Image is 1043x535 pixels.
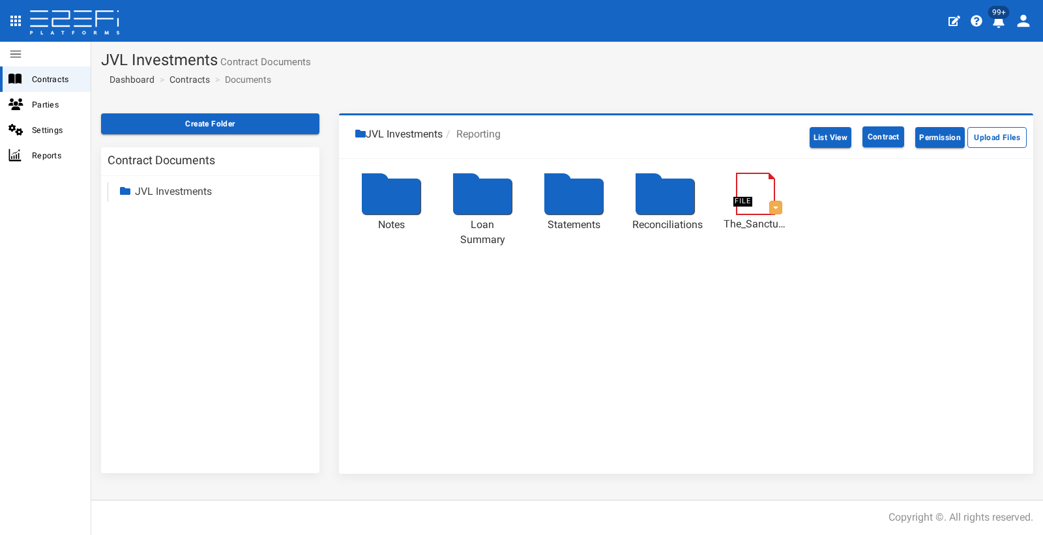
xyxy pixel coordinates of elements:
button: Contract [862,126,904,147]
button: List View [810,127,852,148]
div: Statements [541,218,606,233]
div: Loan Summary [450,218,515,248]
button: Create Folder [101,113,319,134]
li: Documents [212,73,271,86]
a: The_Sanctuary_-_Stock_Report.xlsx [724,217,789,232]
li: JVL Investments [355,127,443,142]
div: Copyright ©. All rights reserved. [889,510,1033,525]
h3: Contract Documents [108,154,215,166]
div: Notes [359,218,424,233]
a: Contracts [169,73,210,86]
a: Contract [854,122,913,152]
a: Dashboard [104,73,154,86]
a: JVL Investments [135,185,212,197]
h1: JVL Investments [101,51,1033,68]
span: Parties [32,97,80,112]
button: Upload Files [967,127,1027,148]
span: Reports [32,148,80,163]
span: Dashboard [104,74,154,85]
div: Reconciliations [632,218,698,233]
span: Contracts [32,72,80,87]
li: Reporting [443,127,501,142]
span: Settings [32,123,80,137]
button: Permission [915,127,965,148]
small: Contract Documents [218,57,311,67]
